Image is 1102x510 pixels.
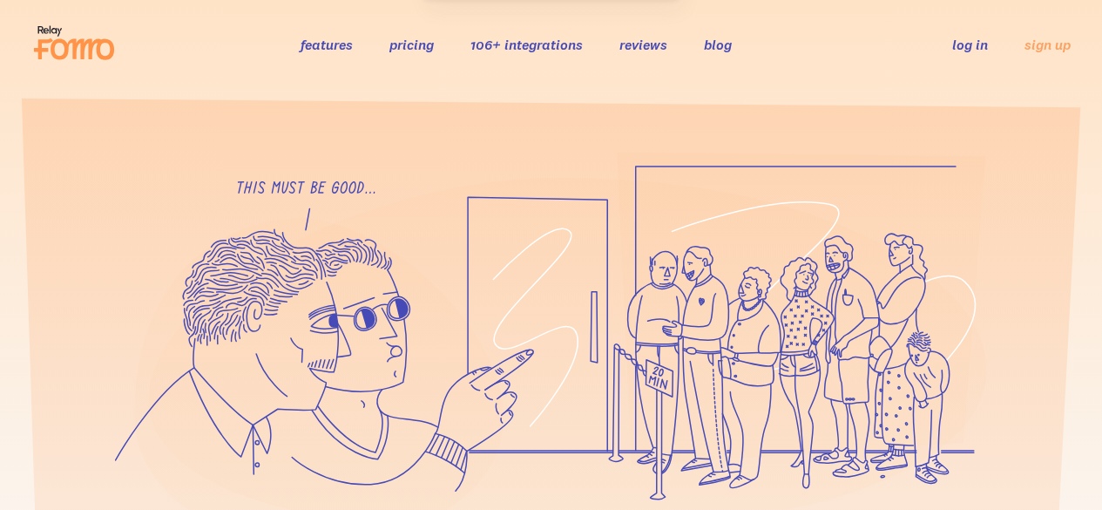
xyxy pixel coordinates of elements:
[301,36,353,53] a: features
[470,36,583,53] a: 106+ integrations
[952,36,988,53] a: log in
[1024,36,1071,54] a: sign up
[704,36,732,53] a: blog
[389,36,434,53] a: pricing
[619,36,667,53] a: reviews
